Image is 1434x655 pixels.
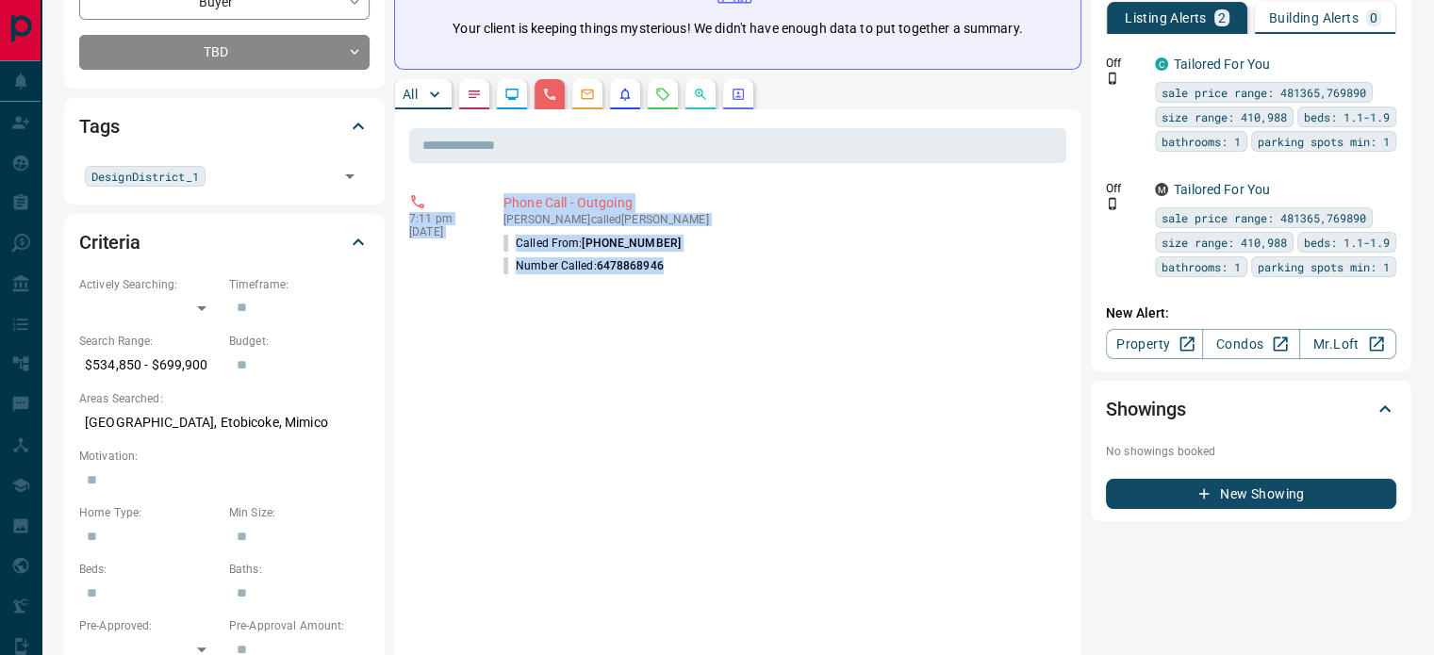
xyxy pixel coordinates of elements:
[597,259,664,272] span: 6478868946
[1304,107,1390,126] span: beds: 1.1-1.9
[79,104,370,149] div: Tags
[731,87,746,102] svg: Agent Actions
[1106,394,1186,424] h2: Showings
[1269,11,1359,25] p: Building Alerts
[79,227,140,257] h2: Criteria
[79,561,220,578] p: Beds:
[503,257,664,274] p: Number Called:
[79,390,370,407] p: Areas Searched:
[504,87,519,102] svg: Lead Browsing Activity
[453,19,1022,39] p: Your client is keeping things mysterious! We didn't have enough data to put together a summary.
[693,87,708,102] svg: Opportunities
[1258,132,1390,151] span: parking spots min: 1
[467,87,482,102] svg: Notes
[1299,329,1396,359] a: Mr.Loft
[1106,386,1396,432] div: Showings
[1125,11,1207,25] p: Listing Alerts
[409,212,475,225] p: 7:11 pm
[79,111,119,141] h2: Tags
[1370,11,1377,25] p: 0
[79,407,370,438] p: [GEOGRAPHIC_DATA], Etobicoke, Mimico
[503,193,1059,213] p: Phone Call - Outgoing
[1174,182,1270,197] a: Tailored For You
[580,87,595,102] svg: Emails
[79,350,220,381] p: $534,850 - $699,900
[79,504,220,521] p: Home Type:
[1106,180,1144,197] p: Off
[1304,233,1390,252] span: beds: 1.1-1.9
[79,617,220,634] p: Pre-Approved:
[503,235,681,252] p: Called From:
[1155,183,1168,196] div: mrloft.ca
[79,276,220,293] p: Actively Searching:
[1162,257,1241,276] span: bathrooms: 1
[337,163,363,189] button: Open
[229,617,370,634] p: Pre-Approval Amount:
[1162,83,1366,102] span: sale price range: 481365,769890
[1106,479,1396,509] button: New Showing
[1162,233,1287,252] span: size range: 410,988
[1162,132,1241,151] span: bathrooms: 1
[403,88,418,101] p: All
[409,225,475,238] p: [DATE]
[79,448,370,465] p: Motivation:
[229,276,370,293] p: Timeframe:
[542,87,557,102] svg: Calls
[1155,57,1168,71] div: condos.ca
[1202,329,1299,359] a: Condos
[1106,443,1396,460] p: No showings booked
[655,87,670,102] svg: Requests
[79,35,370,70] div: TBD
[1106,329,1203,359] a: Property
[229,504,370,521] p: Min Size:
[1106,303,1396,323] p: New Alert:
[1218,11,1226,25] p: 2
[1162,107,1287,126] span: size range: 410,988
[618,87,633,102] svg: Listing Alerts
[229,333,370,350] p: Budget:
[1258,257,1390,276] span: parking spots min: 1
[1162,208,1366,227] span: sale price range: 481365,769890
[79,220,370,265] div: Criteria
[582,237,681,250] span: [PHONE_NUMBER]
[91,167,199,186] span: DesignDistrict_1
[1106,72,1119,85] svg: Push Notification Only
[503,213,1059,226] p: [PERSON_NAME] called [PERSON_NAME]
[229,561,370,578] p: Baths:
[1106,55,1144,72] p: Off
[79,333,220,350] p: Search Range:
[1174,57,1270,72] a: Tailored For You
[1106,197,1119,210] svg: Push Notification Only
